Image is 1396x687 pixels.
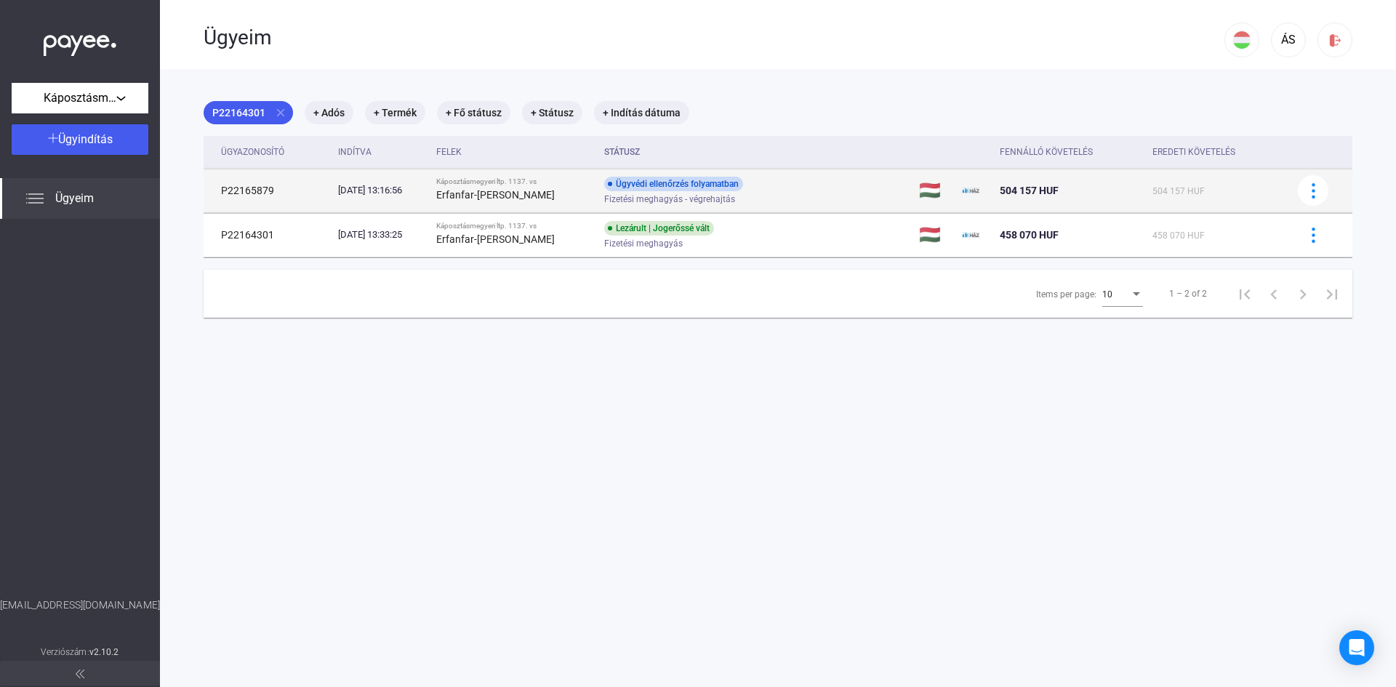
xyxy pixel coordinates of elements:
[338,143,372,161] div: Indítva
[1152,143,1280,161] div: Eredeti követelés
[1102,289,1112,300] span: 10
[1233,31,1251,49] img: HU
[58,132,113,146] span: Ügyindítás
[1169,285,1207,302] div: 1 – 2 of 2
[204,101,293,124] mat-chip: P22164301
[1298,220,1328,250] button: more-blue
[913,213,956,257] td: 🇭🇺
[76,670,84,678] img: arrow-double-left-grey.svg
[604,235,683,252] span: Fizetési meghagyás
[1152,143,1235,161] div: Eredeti követelés
[604,177,743,191] div: Ügyvédi ellenőrzés folyamatban
[274,106,287,119] mat-icon: close
[1276,31,1301,49] div: ÁS
[1224,23,1259,57] button: HU
[44,27,116,57] img: white-payee-white-dot.svg
[522,101,582,124] mat-chip: + Státusz
[1230,279,1259,308] button: First page
[1288,279,1317,308] button: Next page
[436,222,593,230] div: Káposztásmegyeri ltp. 1137. vs
[962,182,979,199] img: ehaz-mini
[12,124,148,155] button: Ügyindítás
[204,25,1224,50] div: Ügyeim
[436,143,593,161] div: Felek
[12,83,148,113] button: Káposztásmegyeri ltp. 1137.
[221,143,284,161] div: Ügyazonosító
[436,233,555,245] strong: Erfanfar-[PERSON_NAME]
[598,136,913,169] th: Státusz
[1259,279,1288,308] button: Previous page
[365,101,425,124] mat-chip: + Termék
[1000,185,1059,196] span: 504 157 HUF
[55,190,94,207] span: Ügyeim
[913,169,956,212] td: 🇭🇺
[436,143,462,161] div: Felek
[44,89,116,107] span: Káposztásmegyeri ltp. 1137.
[338,183,424,198] div: [DATE] 13:16:56
[1271,23,1306,57] button: ÁS
[1306,228,1321,243] img: more-blue
[1036,286,1096,303] div: Items per page:
[604,221,714,236] div: Lezárult | Jogerőssé vált
[1328,33,1343,48] img: logout-red
[1298,175,1328,206] button: more-blue
[1306,183,1321,198] img: more-blue
[1317,23,1352,57] button: logout-red
[48,133,58,143] img: plus-white.svg
[604,190,735,208] span: Fizetési meghagyás - végrehajtás
[204,169,332,212] td: P22165879
[1317,279,1347,308] button: Last page
[338,228,424,242] div: [DATE] 13:33:25
[436,189,555,201] strong: Erfanfar-[PERSON_NAME]
[1102,285,1143,302] mat-select: Items per page:
[26,190,44,207] img: list.svg
[1000,229,1059,241] span: 458 070 HUF
[1339,630,1374,665] div: Open Intercom Messenger
[1152,186,1205,196] span: 504 157 HUF
[1152,230,1205,241] span: 458 070 HUF
[204,213,332,257] td: P22164301
[1000,143,1093,161] div: Fennálló követelés
[437,101,510,124] mat-chip: + Fő státusz
[1000,143,1140,161] div: Fennálló követelés
[962,226,979,244] img: ehaz-mini
[436,177,593,186] div: Káposztásmegyeri ltp. 1137. vs
[305,101,353,124] mat-chip: + Adós
[89,647,119,657] strong: v2.10.2
[594,101,689,124] mat-chip: + Indítás dátuma
[338,143,424,161] div: Indítva
[221,143,326,161] div: Ügyazonosító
